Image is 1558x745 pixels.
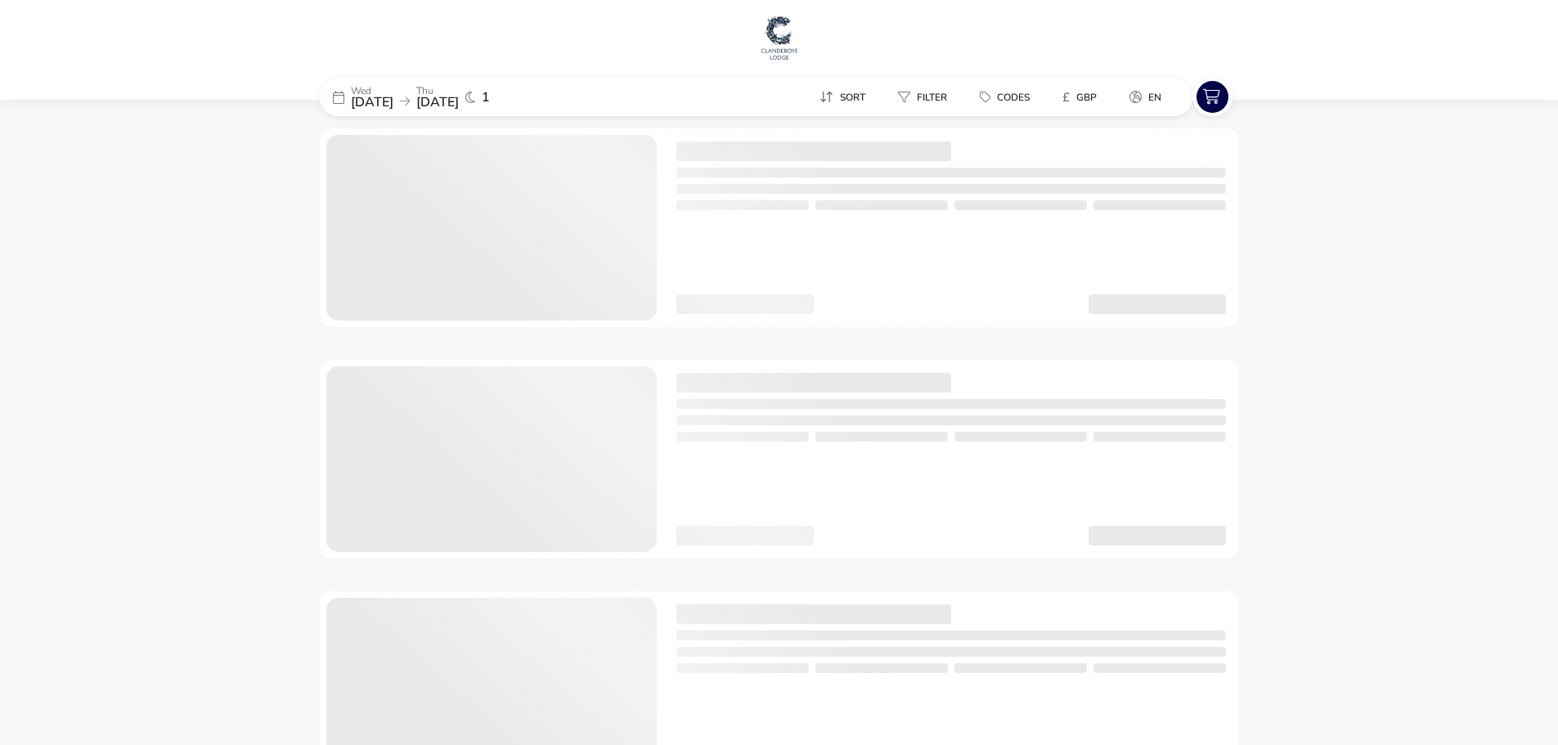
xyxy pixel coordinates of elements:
p: Thu [416,86,459,96]
button: Filter [885,85,960,109]
naf-pibe-menu-bar-item: £GBP [1049,85,1116,109]
p: Wed [351,86,393,96]
span: 1 [482,91,490,104]
button: £GBP [1049,85,1110,109]
naf-pibe-menu-bar-item: Sort [806,85,885,109]
span: [DATE] [351,93,393,111]
button: Codes [967,85,1043,109]
img: Main Website [759,13,800,62]
naf-pibe-menu-bar-item: en [1116,85,1181,109]
span: [DATE] [416,93,459,111]
span: en [1148,91,1161,104]
span: Sort [840,91,865,104]
naf-pibe-menu-bar-item: Filter [885,85,967,109]
span: GBP [1076,91,1097,104]
div: Wed[DATE]Thu[DATE]1 [320,78,565,116]
span: Codes [997,91,1030,104]
span: Filter [917,91,947,104]
i: £ [1062,89,1070,105]
button: en [1116,85,1174,109]
button: Sort [806,85,878,109]
naf-pibe-menu-bar-item: Codes [967,85,1049,109]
